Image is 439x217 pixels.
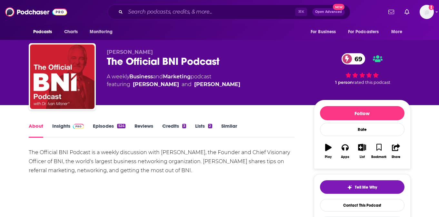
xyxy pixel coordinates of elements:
[354,140,370,163] button: List
[391,27,402,36] span: More
[129,74,153,80] a: Business
[64,27,78,36] span: Charts
[135,123,153,138] a: Reviews
[107,73,240,88] div: A weekly podcast
[306,26,344,38] button: open menu
[325,155,332,159] div: Play
[107,81,240,88] span: featuring
[182,124,186,128] div: 3
[195,123,212,138] a: Lists2
[314,49,411,89] div: 69 1 personrated this podcast
[333,4,344,10] span: New
[420,5,434,19] span: Logged in as megcassidy
[341,155,349,159] div: Apps
[162,123,186,138] a: Credits3
[73,124,84,129] img: Podchaser Pro
[371,155,386,159] div: Bookmark
[344,26,388,38] button: open menu
[311,27,336,36] span: For Business
[85,26,121,38] button: open menu
[93,123,125,138] a: Episodes524
[29,26,61,38] button: open menu
[320,140,337,163] button: Play
[182,81,192,88] span: and
[335,80,353,85] span: 1 person
[117,124,125,128] div: 524
[342,53,365,64] a: 69
[163,74,191,80] a: Marketing
[208,124,212,128] div: 2
[360,155,365,159] div: List
[347,185,352,190] img: tell me why sparkle
[320,180,404,194] button: tell me why sparkleTell Me Why
[348,53,365,64] span: 69
[387,26,410,38] button: open menu
[320,123,404,136] div: Rate
[153,74,163,80] span: and
[30,44,95,109] img: The Official BNI Podcast
[108,5,350,19] div: Search podcasts, credits, & more...
[90,27,113,36] span: Monitoring
[52,123,84,138] a: InsightsPodchaser Pro
[107,49,153,55] span: [PERSON_NAME]
[315,10,342,14] span: Open Advanced
[402,6,412,17] a: Show notifications dropdown
[29,123,43,138] a: About
[337,140,354,163] button: Apps
[5,6,67,18] img: Podchaser - Follow, Share and Rate Podcasts
[133,81,179,88] a: Dr. Ivan Misner
[33,27,52,36] span: Podcasts
[386,6,397,17] a: Show notifications dropdown
[125,7,295,17] input: Search podcasts, credits, & more...
[392,155,400,159] div: Share
[29,148,295,175] div: The Official BNI Podcast is a weekly discussion with [PERSON_NAME], the Founder and Chief Visiona...
[387,140,404,163] button: Share
[429,5,434,10] svg: Add a profile image
[312,8,345,16] button: Open AdvancedNew
[320,199,404,212] a: Contact This Podcast
[353,80,390,85] span: rated this podcast
[221,123,237,138] a: Similar
[420,5,434,19] button: Show profile menu
[295,8,307,16] span: ⌘ K
[420,5,434,19] img: User Profile
[348,27,379,36] span: For Podcasters
[60,26,82,38] a: Charts
[194,81,240,88] a: Priscilla Rice
[371,140,387,163] button: Bookmark
[320,106,404,120] button: Follow
[355,185,377,190] span: Tell Me Why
